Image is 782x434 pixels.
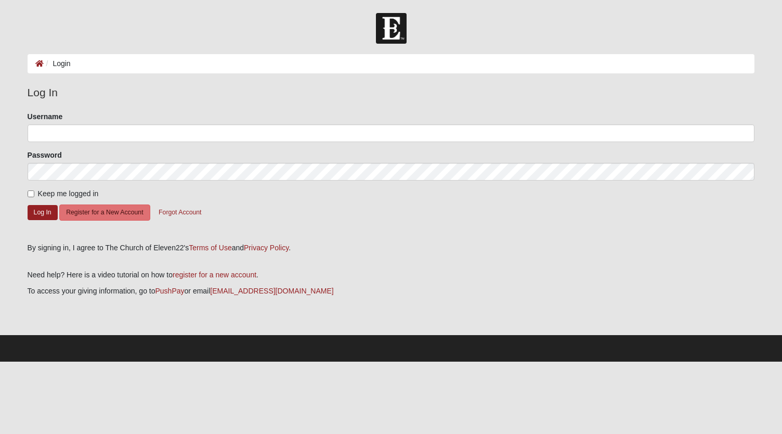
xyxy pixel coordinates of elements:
[244,244,289,252] a: Privacy Policy
[28,111,63,122] label: Username
[28,190,34,197] input: Keep me logged in
[28,242,755,253] div: By signing in, I agree to The Church of Eleven22's and .
[189,244,231,252] a: Terms of Use
[210,287,333,295] a: [EMAIL_ADDRESS][DOMAIN_NAME]
[155,287,185,295] a: PushPay
[28,286,755,297] p: To access your giving information, go to or email
[28,270,755,280] p: Need help? Here is a video tutorial on how to .
[44,58,71,69] li: Login
[28,150,62,160] label: Password
[376,13,407,44] img: Church of Eleven22 Logo
[173,271,256,279] a: register for a new account
[28,84,755,101] legend: Log In
[59,205,150,221] button: Register for a New Account
[38,189,99,198] span: Keep me logged in
[28,205,58,220] button: Log In
[152,205,208,221] button: Forgot Account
